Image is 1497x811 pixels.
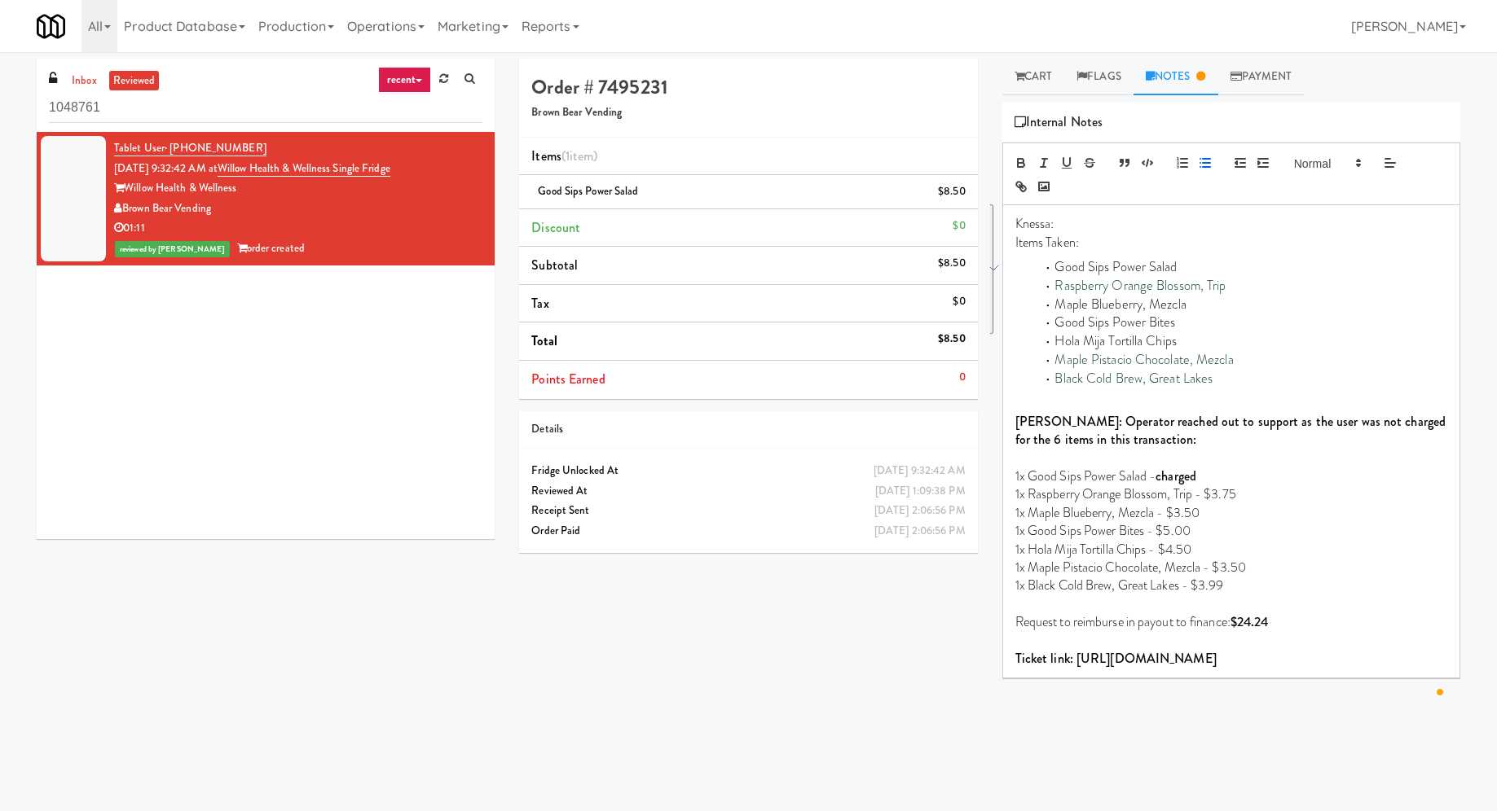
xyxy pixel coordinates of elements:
[959,367,966,388] div: 0
[1218,59,1305,95] a: Payment
[1015,559,1447,576] p: 1x Maple Pistacio Chocolate, Mezcla - $3.50
[938,329,966,349] div: $8.50
[874,501,966,521] div: [DATE] 2:06:56 PM
[561,147,598,165] span: (1 )
[114,140,266,156] a: Tablet User· [PHONE_NUMBER]
[1003,205,1460,677] div: To enrich screen reader interactions, please activate Accessibility in Grammarly extension settings
[1015,576,1447,594] p: 1x Black Cold Brew, Great Lakes - $3.99
[115,241,230,257] span: reviewed by [PERSON_NAME]
[114,160,218,176] span: [DATE] 9:32:42 AM at
[531,294,548,313] span: Tax
[531,501,965,521] div: Receipt Sent
[538,183,638,199] span: Good Sips Power Salad
[114,178,482,199] div: Willow Health & Wellness
[874,521,966,541] div: [DATE] 2:06:56 PM
[531,461,965,481] div: Fridge Unlocked At
[1035,313,1447,332] li: Good Sips Power Bites
[531,331,557,350] span: Total
[49,93,482,123] input: Search vision orders
[165,140,266,156] span: · [PHONE_NUMBER]
[1015,649,1217,668] strong: Ticket link: [URL][DOMAIN_NAME]
[1134,59,1218,95] a: Notes
[531,147,597,165] span: Items
[1055,276,1226,295] span: Raspberry Orange Blossom, Trip
[953,292,965,312] div: $0
[1156,467,1196,485] strong: charged
[1015,541,1447,559] p: 1x Hola Mija Tortilla Chips - $4.50
[1064,59,1134,95] a: Flags
[1035,258,1447,277] li: Good Sips Power Salad
[874,461,966,481] div: [DATE] 9:32:42 AM
[531,256,578,274] span: Subtotal
[218,160,390,177] a: Willow Health & Wellness Single Fridge
[1035,332,1447,351] li: Hola Mija Tortilla Chips
[1015,215,1447,233] p: Knessa:
[1015,234,1447,252] p: Items Taken:
[938,253,966,274] div: $8.50
[570,147,593,165] ng-pluralize: item
[531,481,965,502] div: Reviewed At
[68,71,101,91] a: inbox
[531,419,965,440] div: Details
[1015,504,1447,522] p: 1x Maple Blueberry, Mezcla - $3.50
[378,67,432,93] a: recent
[531,218,580,237] span: Discount
[1015,467,1447,485] p: 1x Good Sips Power Salad -
[875,481,966,502] div: [DATE] 1:09:38 PM
[1015,110,1103,134] span: Internal Notes
[37,12,65,41] img: Micromart
[1015,522,1447,540] p: 1x Good Sips Power Bites - $5.00
[531,77,965,98] h4: Order # 7495231
[1055,369,1213,388] span: Black Cold Brew, Great Lakes
[37,132,495,265] li: Tablet User· [PHONE_NUMBER][DATE] 9:32:42 AM atWillow Health & Wellness Single FridgeWillow Healt...
[938,182,966,202] div: $8.50
[531,521,965,541] div: Order Paid
[1015,412,1450,449] strong: [PERSON_NAME]: Operator reached out to support as the user was not charged for the 6 items in thi...
[531,370,605,388] span: Points Earned
[114,218,482,239] div: 01:11
[1015,485,1447,503] p: 1x Raspberry Orange Blossom, Trip - $3.75
[1035,296,1447,314] li: Maple Blueberry, Mezcla
[531,107,965,119] h5: Brown Bear Vending
[114,199,482,219] div: Brown Bear Vending
[953,216,965,236] div: $0
[1002,59,1065,95] a: Cart
[109,71,160,91] a: reviewed
[237,240,305,256] span: order created
[1015,613,1447,631] p: Request to reimburse in payout to finance:
[1231,612,1269,631] strong: $24.24
[1055,350,1233,369] span: Maple Pistacio Chocolate, Mezcla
